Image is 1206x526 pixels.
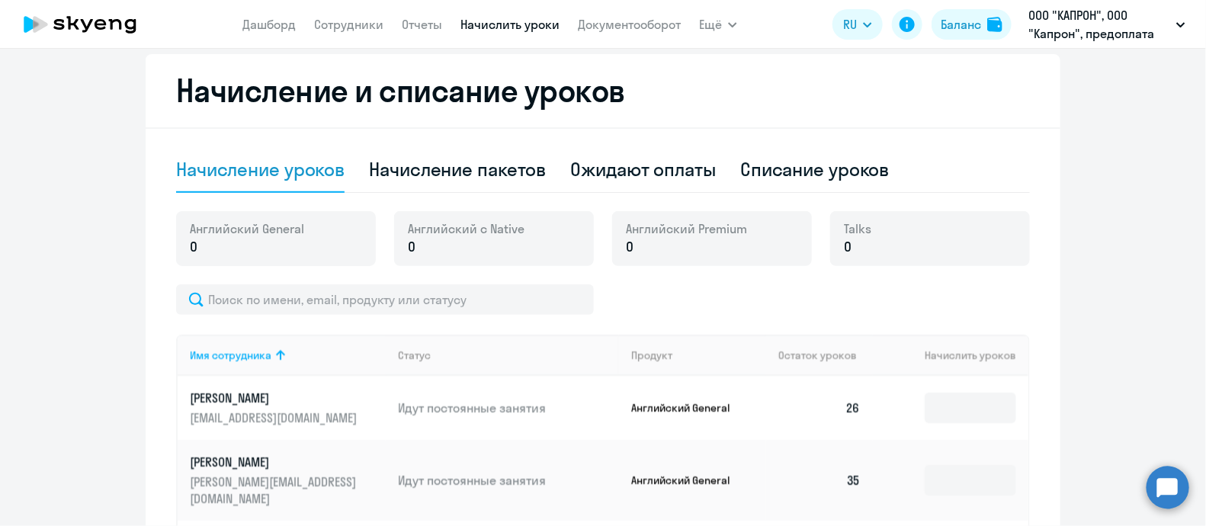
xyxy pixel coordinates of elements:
[941,15,981,34] div: Баланс
[190,454,386,507] a: [PERSON_NAME][PERSON_NAME][EMAIL_ADDRESS][DOMAIN_NAME]
[398,399,619,416] p: Идут постоянные занятия
[369,157,546,181] div: Начисление пакетов
[873,335,1028,376] th: Начислить уроков
[778,348,857,362] span: Остаток уроков
[740,157,890,181] div: Списание уроков
[190,348,386,362] div: Имя сотрудника
[398,348,431,362] div: Статус
[460,17,560,32] a: Начислить уроки
[402,17,442,32] a: Отчеты
[190,473,361,507] p: [PERSON_NAME][EMAIL_ADDRESS][DOMAIN_NAME]
[844,220,871,237] span: Talks
[190,348,271,362] div: Имя сотрудника
[987,17,1002,32] img: balance
[314,17,383,32] a: Сотрудники
[190,390,386,426] a: [PERSON_NAME][EMAIL_ADDRESS][DOMAIN_NAME]
[626,237,633,257] span: 0
[190,220,304,237] span: Английский General
[398,348,619,362] div: Статус
[766,376,873,440] td: 26
[398,472,619,489] p: Идут постоянные занятия
[408,220,524,237] span: Английский с Native
[242,17,296,32] a: Дашборд
[176,284,594,315] input: Поиск по имени, email, продукту или статусу
[626,220,747,237] span: Английский Premium
[631,348,767,362] div: Продукт
[1021,6,1193,43] button: ООО "КАПРОН", ООО "Капрон", предоплата [DATE]
[190,390,361,406] p: [PERSON_NAME]
[631,473,746,487] p: Английский General
[190,454,361,470] p: [PERSON_NAME]
[190,237,197,257] span: 0
[631,401,746,415] p: Английский General
[932,9,1012,40] button: Балансbalance
[844,237,852,257] span: 0
[408,237,415,257] span: 0
[699,9,737,40] button: Ещё
[578,17,681,32] a: Документооборот
[1028,6,1170,43] p: ООО "КАПРОН", ООО "Капрон", предоплата [DATE]
[176,157,345,181] div: Начисление уроков
[190,409,361,426] p: [EMAIL_ADDRESS][DOMAIN_NAME]
[699,15,722,34] span: Ещё
[176,72,1030,109] h2: Начисление и списание уроков
[843,15,857,34] span: RU
[631,348,672,362] div: Продукт
[766,440,873,521] td: 35
[571,157,717,181] div: Ожидают оплаты
[832,9,883,40] button: RU
[778,348,873,362] div: Остаток уроков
